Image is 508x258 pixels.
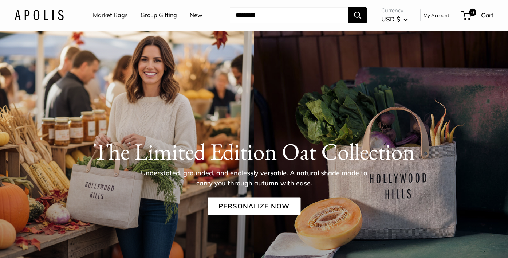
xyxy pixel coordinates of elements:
[381,5,408,16] span: Currency
[381,13,408,25] button: USD $
[469,9,476,16] span: 0
[93,10,128,21] a: Market Bags
[462,9,493,21] a: 0 Cart
[424,11,449,20] a: My Account
[141,10,177,21] a: Group Gifting
[208,198,300,215] a: Personalize Now
[381,15,400,23] span: USD $
[15,10,64,20] img: Apolis
[348,7,367,23] button: Search
[15,138,493,165] h1: The Limited Edition Oat Collection
[230,7,348,23] input: Search...
[190,10,202,21] a: New
[481,11,493,19] span: Cart
[136,168,373,188] p: Understated, grounded, and endlessly versatile. A natural shade made to carry you through autumn ...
